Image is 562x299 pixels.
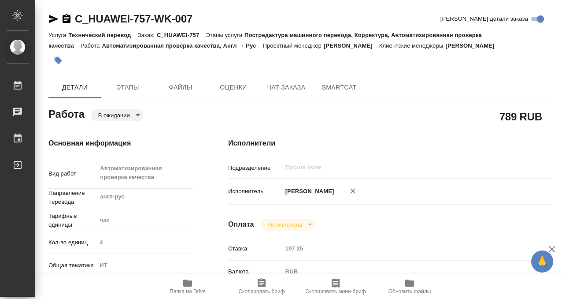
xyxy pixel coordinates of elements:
[48,261,96,270] p: Общая тематика
[373,274,447,299] button: Обновить файлы
[48,189,96,206] p: Направление перевода
[228,244,282,253] p: Ставка
[285,162,505,172] input: Пустое поле
[48,32,68,38] p: Услуга
[263,42,323,49] p: Проектный менеджер
[388,288,431,295] span: Обновить файлы
[61,14,72,24] button: Скопировать ссылку
[305,288,366,295] span: Скопировать мини-бриф
[48,212,96,229] p: Тарифные единицы
[535,252,550,271] span: 🙏
[238,288,285,295] span: Скопировать бриф
[266,221,305,228] button: Не оплачена
[107,82,149,93] span: Этапы
[170,288,206,295] span: Папка на Drive
[324,42,379,49] p: [PERSON_NAME]
[446,42,501,49] p: [PERSON_NAME]
[151,274,225,299] button: Папка на Drive
[261,219,315,231] div: В ожидании
[440,15,528,23] span: [PERSON_NAME] детали заказа
[379,42,446,49] p: Клиентские менеджеры
[228,267,282,276] p: Валюта
[81,42,102,49] p: Работа
[48,14,59,24] button: Скопировать ссылку для ЯМессенджера
[75,13,192,25] a: C_HUAWEI-757-WK-007
[265,82,307,93] span: Чат заказа
[48,169,96,178] p: Вид работ
[282,242,525,255] input: Пустое поле
[68,32,137,38] p: Технический перевод
[228,164,282,172] p: Подразделение
[48,51,68,70] button: Добавить тэг
[299,274,373,299] button: Скопировать мини-бриф
[96,258,193,273] div: ИТ
[91,109,143,121] div: В ожидании
[206,32,244,38] p: Этапы услуги
[96,112,133,119] button: В ожидании
[159,82,202,93] span: Файлы
[228,219,254,230] h4: Оплата
[138,32,157,38] p: Заказ:
[48,138,193,149] h4: Основная информация
[531,250,553,273] button: 🙏
[499,109,542,124] h2: 789 RUB
[282,187,334,196] p: [PERSON_NAME]
[157,32,206,38] p: C_HUAWEI-757
[228,187,282,196] p: Исполнитель
[343,181,362,201] button: Удалить исполнителя
[54,82,96,93] span: Детали
[225,274,299,299] button: Скопировать бриф
[48,238,96,247] p: Кол-во единиц
[48,32,482,49] p: Постредактура машинного перевода, Корректура, Автоматизированная проверка качества
[282,264,525,279] div: RUB
[96,236,193,249] input: Пустое поле
[96,213,193,228] div: час
[228,138,552,149] h4: Исполнители
[48,105,85,121] h2: Работа
[102,42,263,49] p: Автоматизированная проверка качества, Англ → Рус
[212,82,255,93] span: Оценки
[318,82,360,93] span: SmartCat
